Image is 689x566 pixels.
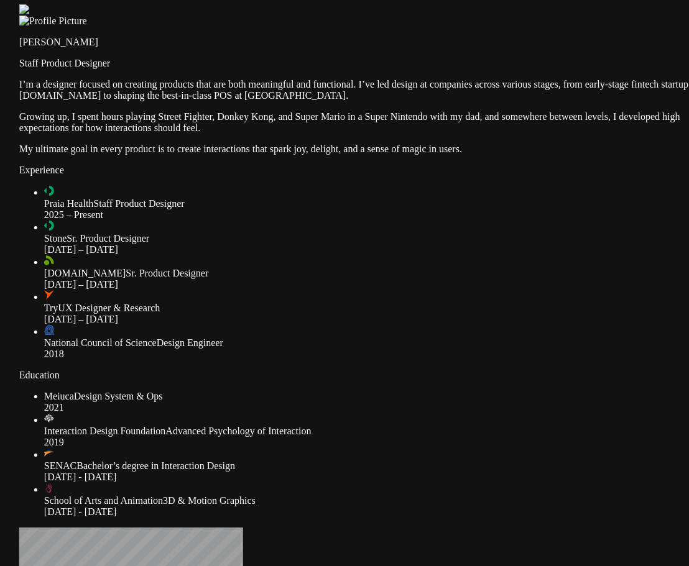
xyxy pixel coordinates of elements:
span: Bachelor’s degree in Interaction Design [76,460,235,471]
span: UX Designer & Research [58,303,160,313]
span: Design Engineer [157,337,223,348]
span: Praia Health [44,198,94,209]
span: Interaction Design Foundation [44,426,166,436]
span: [DOMAIN_NAME] [44,268,126,278]
span: School of Arts and Animation [44,495,163,506]
span: Sr. Product Designer [126,268,208,278]
img: Profile example [19,4,93,16]
span: SENAC [44,460,76,471]
span: 3D & Motion Graphics [163,495,256,506]
span: Design System & Ops [74,391,163,401]
span: Advanced Psychology of Interaction [165,426,311,436]
span: Try [44,303,58,313]
img: Profile Picture [19,16,87,27]
span: Stone [44,233,67,244]
span: Meiuca [44,391,74,401]
span: Sr. Product Designer [67,233,149,244]
span: Staff Product Designer [93,198,184,209]
span: National Council of Science [44,337,157,348]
